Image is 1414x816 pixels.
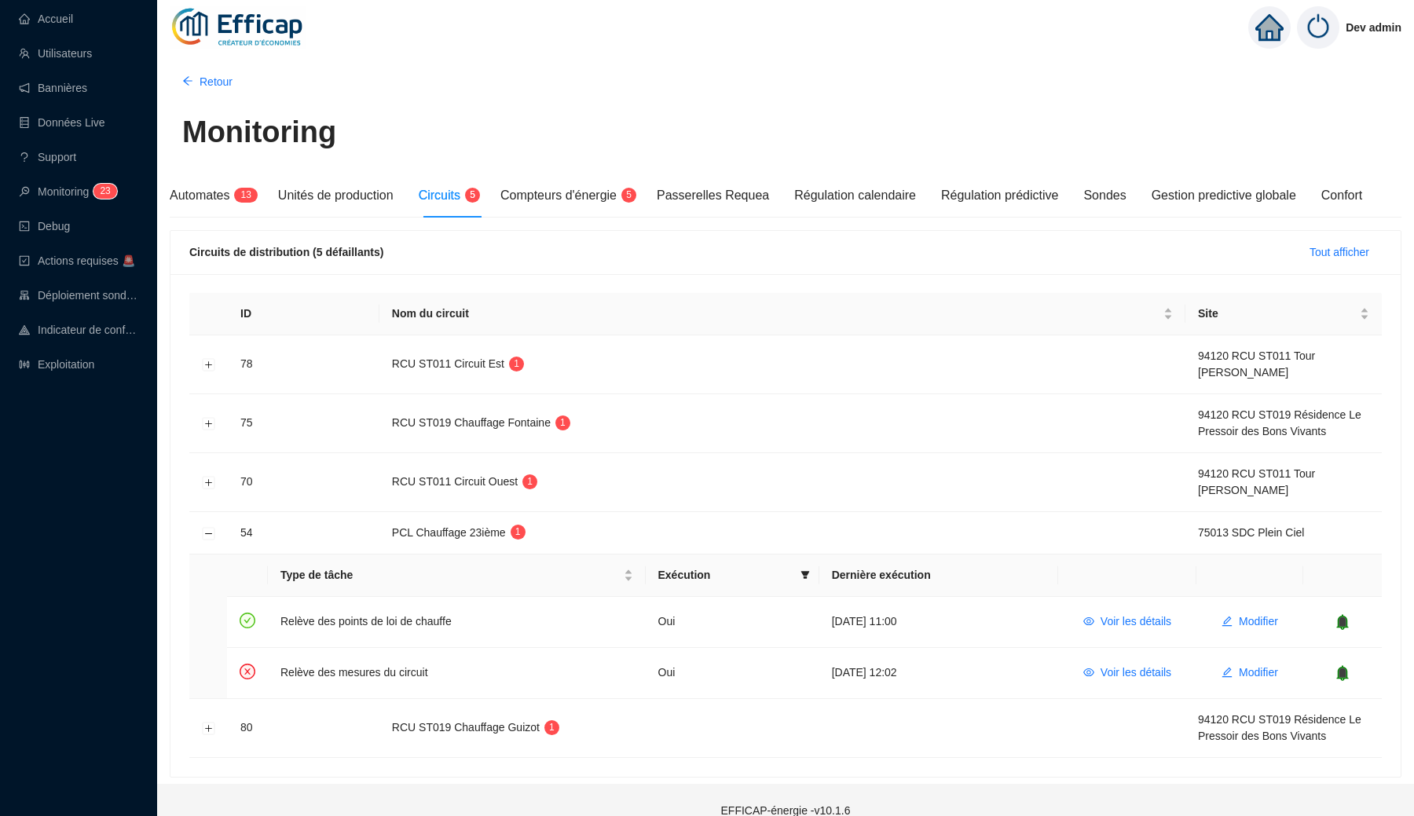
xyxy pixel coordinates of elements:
[228,512,379,554] td: 54
[819,648,1058,698] td: [DATE] 12:02
[800,570,810,580] span: filter
[511,525,526,540] sup: 1
[203,723,215,735] button: Développer la ligne
[658,615,676,628] span: Oui
[1071,660,1184,686] button: Voir les détails
[797,564,813,587] span: filter
[621,188,636,203] sup: 5
[1310,244,1369,261] span: Tout afficher
[100,185,105,196] span: 2
[203,527,215,540] button: Réduire la ligne
[1083,186,1126,205] div: Sondes
[514,358,519,369] span: 1
[658,666,676,679] span: Oui
[392,357,504,370] span: RCU ST011 Circuit Est
[19,47,92,60] a: teamUtilisateurs
[19,324,138,336] a: heat-mapIndicateur de confort
[1239,664,1278,681] span: Modifier
[268,648,646,698] td: Relève des mesures du circuit
[819,554,1058,597] th: Dernière exécution
[1198,467,1315,496] span: 94120 RCU ST011 Tour [PERSON_NAME]
[1198,349,1315,379] span: 94120 RCU ST011 Tour [PERSON_NAME]
[1185,293,1382,335] th: Site
[1321,186,1362,205] div: Confort
[228,699,379,758] td: 80
[392,475,518,488] span: RCU ST011 Circuit Ouest
[19,220,70,232] a: codeDebug
[794,186,916,205] div: Régulation calendaire
[819,597,1058,648] td: [DATE] 11:00
[228,394,379,453] td: 75
[93,184,116,199] sup: 23
[268,597,646,648] td: Relève des points de loi de chauffe
[200,74,233,90] span: Retour
[240,613,255,628] span: check-circle
[1198,408,1361,437] span: 94120 RCU ST019 Résidence Le Pressoir des Bons Vivants
[234,188,257,203] sup: 13
[19,289,138,302] a: clusterDéploiement sondes
[658,567,794,584] span: Exécution
[182,115,336,151] h1: Monitoring
[544,720,559,735] sup: 1
[170,69,245,94] button: Retour
[19,358,94,371] a: slidersExploitation
[555,415,570,430] sup: 1
[500,188,617,202] span: Compteurs d'énergie
[1152,186,1296,205] div: Gestion predictive globale
[19,116,105,129] a: databaseDonnées Live
[379,293,1185,335] th: Nom du circuit
[268,554,646,597] th: Type de tâche
[941,186,1058,205] div: Régulation prédictive
[1335,614,1350,630] span: bell
[419,188,460,202] span: Circuits
[522,474,537,489] sup: 1
[1222,667,1233,678] span: edit
[1222,616,1233,627] span: edit
[246,189,251,200] span: 3
[1101,613,1171,630] span: Voir les détails
[19,13,73,25] a: homeAccueil
[527,476,533,487] span: 1
[392,416,551,429] span: RCU ST019 Chauffage Fontaine
[1198,526,1304,539] span: 75013 SDC Plein Ciel
[182,75,193,86] span: arrow-left
[1297,240,1382,265] button: Tout afficher
[228,293,379,335] th: ID
[1198,713,1361,742] span: 94120 RCU ST019 Résidence Le Pressoir des Bons Vivants
[1335,665,1350,681] span: bell
[228,335,379,394] td: 78
[1297,6,1339,49] img: power
[1239,613,1278,630] span: Modifier
[1101,664,1171,681] span: Voir les détails
[38,254,135,267] span: Actions requises 🚨
[515,526,521,537] span: 1
[509,357,524,371] sup: 1
[392,526,506,539] span: PCL Chauffage 23ième
[1083,616,1094,627] span: eye
[278,188,394,202] span: Unités de production
[392,306,1160,322] span: Nom du circuit
[189,246,383,258] span: Circuits de distribution (5 défaillants)
[470,189,475,200] span: 5
[19,82,87,94] a: notificationBannières
[203,477,215,489] button: Développer la ligne
[560,417,566,428] span: 1
[465,188,480,203] sup: 5
[203,359,215,371] button: Développer la ligne
[170,188,229,202] span: Automates
[1198,306,1357,322] span: Site
[19,185,112,198] a: monitorMonitoring23
[1346,2,1401,53] span: Dev admin
[549,722,555,733] span: 1
[1255,13,1284,42] span: home
[203,418,215,430] button: Développer la ligne
[1209,660,1291,686] button: Modifier
[105,185,111,196] span: 3
[392,721,540,734] span: RCU ST019 Chauffage Guizot
[657,188,769,202] span: Passerelles Requea
[19,151,76,163] a: questionSupport
[19,255,30,266] span: check-square
[1209,609,1291,635] button: Modifier
[626,189,632,200] span: 5
[240,664,255,679] span: close-circle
